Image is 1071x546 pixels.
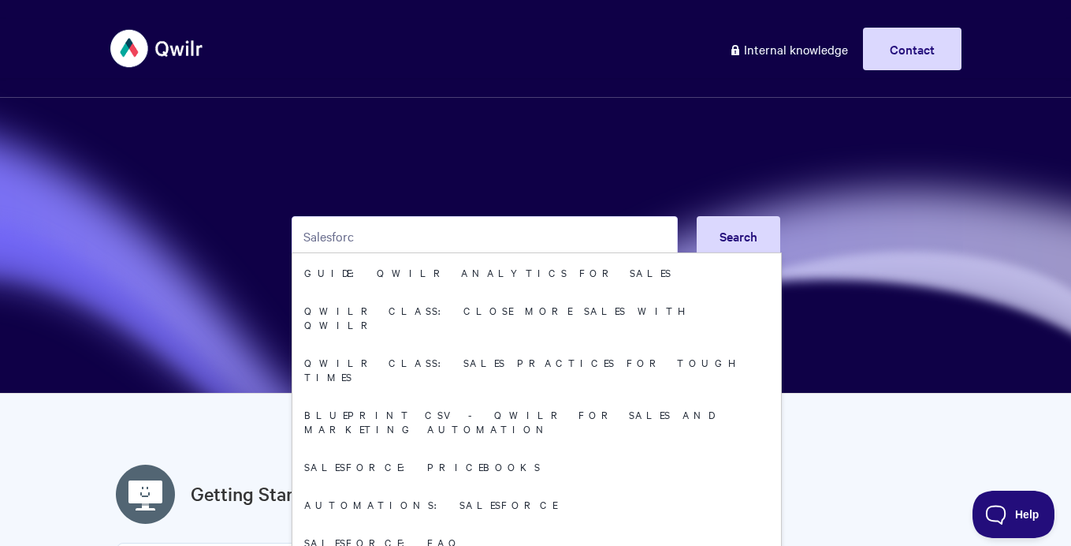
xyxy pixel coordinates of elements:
iframe: Toggle Customer Support [972,491,1055,538]
a: Getting Started [191,480,321,508]
span: Search [720,227,757,245]
a: Internal knowledge [717,28,860,70]
button: Search [697,216,780,256]
a: Qwilr Class: Close More Sales with Qwilr [292,291,781,343]
a: Blueprint CSV - Qwilr for sales and marketing automation [292,395,781,447]
img: Qwilr Help Center [110,19,204,78]
input: Search the knowledge base [292,216,678,256]
a: Guide: Qwilr Analytics for Sales [292,253,781,291]
a: Contact [863,28,961,70]
a: Qwilr Class: Sales Practices for Tough Times [292,343,781,395]
a: Automations: Salesforce [292,485,781,523]
a: Salesforce: Pricebooks [292,447,781,485]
